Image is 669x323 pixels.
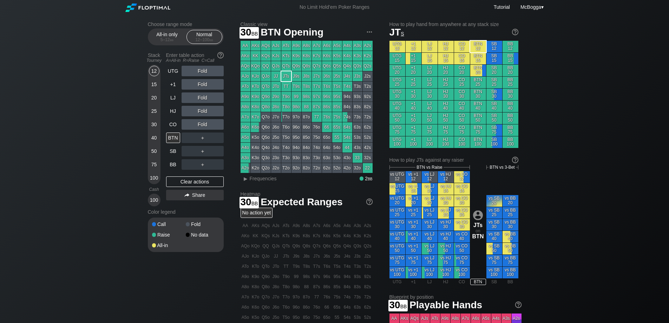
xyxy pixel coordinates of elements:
img: help.32db89a4.svg [217,51,224,59]
div: BTN 30 [470,89,486,100]
div: J3s [353,71,362,81]
h2: Choose range mode [148,21,224,27]
div: QTo [261,82,271,91]
div: K6s [322,51,332,61]
div: KK [251,51,261,61]
div: Stack [145,50,163,66]
div: BB 15 [503,53,518,64]
div: UTG 40 [389,101,405,112]
div: A8o [241,102,250,112]
div: 93o [291,153,301,163]
div: 63o [322,153,332,163]
img: share.864f2f62.svg [184,193,189,197]
div: UTG 20 [389,65,405,76]
div: 63s [353,122,362,132]
div: A8s [302,41,311,51]
div: BB 12 [503,41,518,52]
div: +1 20 [406,65,421,76]
div: LJ 40 [422,101,438,112]
div: A4s [342,41,352,51]
div: 64o [322,143,332,153]
div: AQs [261,41,271,51]
div: UTG 12 [389,41,405,52]
div: 43o [342,153,352,163]
div: Enter table action [166,50,224,66]
div: BTN 25 [470,77,486,88]
div: HJ 40 [438,101,454,112]
div: BB 25 [503,77,518,88]
div: T6o [281,122,291,132]
span: JT [389,27,404,38]
div: 30 [149,119,159,130]
div: LJ 50 [422,112,438,124]
div: 84s [342,102,352,112]
a: Tutorial [494,4,510,10]
div: 87o [302,112,311,122]
div: T6s [322,82,332,91]
div: K9s [291,51,301,61]
div: Q4s [342,61,352,71]
span: BTN Opening [260,27,324,39]
div: 86s [322,102,332,112]
div: A9s [291,41,301,51]
div: All-in only [151,30,183,44]
div: A9o [241,92,250,102]
div: CO 20 [454,65,470,76]
div: 100 [149,173,159,183]
div: K4o [251,143,261,153]
div: SB 12 [486,41,502,52]
div: No data [186,232,219,237]
div: 65s [332,122,342,132]
div: 72s [363,112,373,122]
div: BTN 12 [470,41,486,52]
div: T2o [281,163,291,173]
div: LJ 25 [422,77,438,88]
div: BB 50 [503,112,518,124]
div: 92o [291,163,301,173]
img: help.32db89a4.svg [514,301,522,309]
div: Q7o [261,112,271,122]
div: LJ 100 [422,136,438,148]
div: +1 12 [406,41,421,52]
div: Fold [182,66,224,76]
div: T4o [281,143,291,153]
div: Q8o [261,102,271,112]
div: HJ 15 [438,53,454,64]
div: A=All-in R=Raise C=Call [166,58,224,63]
div: 54o [332,143,342,153]
div: 75s [332,112,342,122]
div: 92s [363,92,373,102]
div: 12 [149,66,159,76]
div: BTN 40 [470,101,486,112]
div: 40 [149,133,159,143]
div: BB 100 [503,136,518,148]
h2: How to play hand from anywhere at any stack size [389,21,518,27]
div: How to play JTs against any raiser [389,157,518,163]
div: T4s [342,82,352,91]
div: A5o [241,133,250,142]
div: Raise [152,232,186,237]
span: s [401,29,404,37]
div: 55 [332,133,342,142]
div: 62o [322,163,332,173]
div: No Limit Hold’em Poker Ranges [289,4,380,12]
div: 54s [342,133,352,142]
div: 53s [353,133,362,142]
div: Q2o [261,163,271,173]
div: KTs [281,51,291,61]
div: UTG 30 [389,89,405,100]
div: CO 25 [454,77,470,88]
div: K3o [251,153,261,163]
div: BB 20 [503,65,518,76]
div: UTG 50 [389,112,405,124]
div: CO 50 [454,112,470,124]
div: T5s [332,82,342,91]
div: T7o [281,112,291,122]
div: CO 100 [454,136,470,148]
div: Q8s [302,61,311,71]
div: +1 75 [406,124,421,136]
div: Q6o [261,122,271,132]
div: 66 [322,122,332,132]
div: SB 100 [486,136,502,148]
div: K3s [353,51,362,61]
